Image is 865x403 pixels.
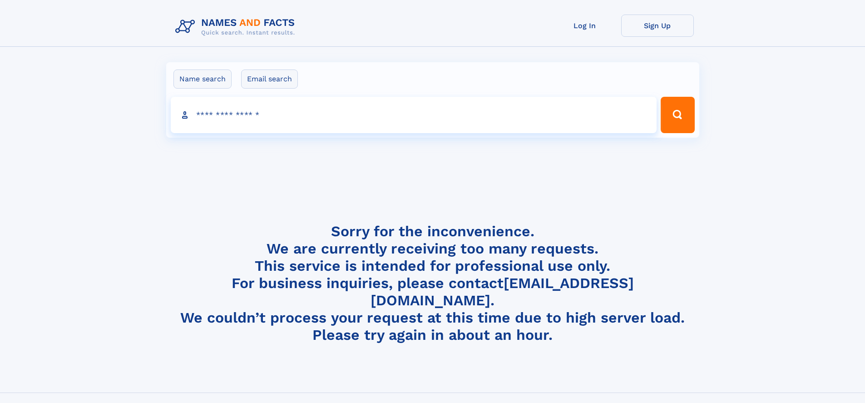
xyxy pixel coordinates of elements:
[371,274,634,309] a: [EMAIL_ADDRESS][DOMAIN_NAME]
[173,70,232,89] label: Name search
[549,15,621,37] a: Log In
[241,70,298,89] label: Email search
[172,223,694,344] h4: Sorry for the inconvenience. We are currently receiving too many requests. This service is intend...
[171,97,657,133] input: search input
[621,15,694,37] a: Sign Up
[172,15,302,39] img: Logo Names and Facts
[661,97,694,133] button: Search Button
